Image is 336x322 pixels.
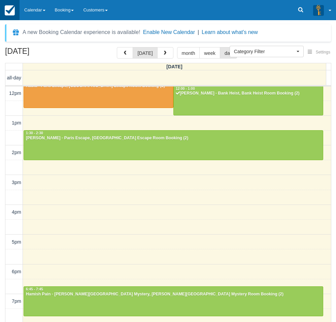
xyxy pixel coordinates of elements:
[26,83,171,89] div: Rabia - Paris Escape, [GEOGRAPHIC_DATA] Escape Room Booking (2)
[175,91,321,96] div: [PERSON_NAME] - Bank Heist, Bank Heist Room Booking (2)
[176,87,195,91] span: 12:00 - 1:00
[12,298,21,304] span: 7pm
[304,47,334,57] button: Settings
[173,86,323,115] a: 12:00 - 1:00[PERSON_NAME] - Bank Heist, Bank Heist Room Booking (2)
[133,47,157,59] button: [DATE]
[12,120,21,126] span: 1pm
[24,286,323,316] a: 6:45 - 7:45Hamish Pain - [PERSON_NAME][GEOGRAPHIC_DATA] Mystery, [PERSON_NAME][GEOGRAPHIC_DATA] M...
[23,28,140,36] div: A new Booking Calendar experience is available!
[230,46,304,57] button: Category Filter
[220,47,237,59] button: day
[9,91,21,96] span: 12pm
[26,136,321,141] div: [PERSON_NAME] - Paris Escape, [GEOGRAPHIC_DATA] Escape Room Booking (2)
[12,180,21,185] span: 3pm
[177,47,200,59] button: month
[5,47,90,60] h2: [DATE]
[26,287,43,291] span: 6:45 - 7:45
[202,29,258,35] a: Learn about what's new
[12,150,21,155] span: 2pm
[166,64,182,69] span: [DATE]
[5,5,15,15] img: checkfront-main-nav-mini-logo.png
[26,131,43,135] span: 1:30 - 2:30
[24,130,323,160] a: 1:30 - 2:30[PERSON_NAME] - Paris Escape, [GEOGRAPHIC_DATA] Escape Room Booking (2)
[24,78,173,108] a: Rabia - Paris Escape, [GEOGRAPHIC_DATA] Escape Room Booking (2)
[198,29,199,35] span: |
[316,50,330,55] span: Settings
[12,239,21,245] span: 5pm
[12,209,21,215] span: 4pm
[234,48,295,55] span: Category Filter
[199,47,220,59] button: week
[143,29,195,36] button: Enable New Calendar
[12,269,21,274] span: 6pm
[7,75,21,80] span: all-day
[26,292,321,297] div: Hamish Pain - [PERSON_NAME][GEOGRAPHIC_DATA] Mystery, [PERSON_NAME][GEOGRAPHIC_DATA] Mystery Room...
[313,5,324,15] img: A3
